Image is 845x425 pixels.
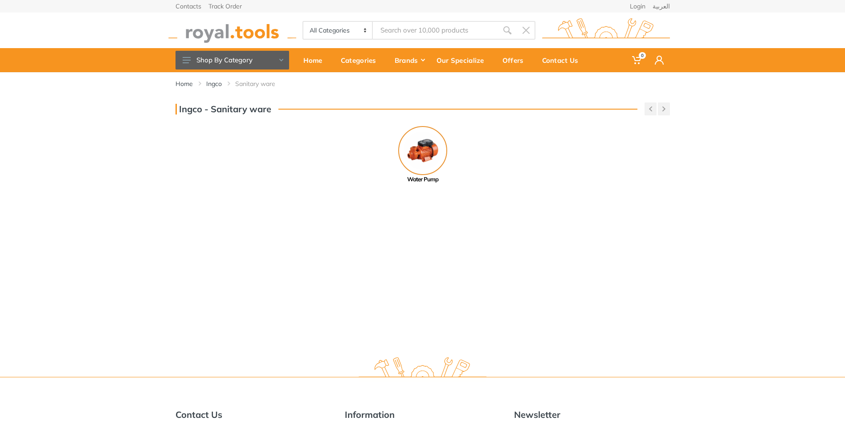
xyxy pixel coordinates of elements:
a: Home [297,48,335,72]
img: royal.tools Logo [359,357,486,382]
select: Category [303,22,373,39]
div: Offers [496,51,536,69]
div: Our Specialize [430,51,496,69]
div: Brands [388,51,430,69]
a: Login [630,3,645,9]
a: Track Order [208,3,242,9]
img: Royal - Water Pump [398,126,447,175]
div: Contact Us [536,51,591,69]
a: 0 [626,48,649,72]
a: Offers [496,48,536,72]
h5: Contact Us [176,409,331,420]
a: Contacts [176,3,201,9]
input: Site search [373,21,498,40]
img: royal.tools Logo [542,18,670,43]
a: Contact Us [536,48,591,72]
a: Home [176,79,193,88]
a: Ingco [206,79,222,88]
h3: Ingco - Sanitary ware [176,104,271,114]
img: royal.tools Logo [168,18,296,43]
a: Our Specialize [430,48,496,72]
span: 0 [639,52,646,59]
a: Sanitary ware [235,79,275,88]
div: Home [297,51,335,69]
nav: breadcrumb [176,79,670,88]
a: العربية [653,3,670,9]
h5: Newsletter [514,409,670,420]
a: Categories [335,48,388,72]
button: Shop By Category [176,51,289,69]
a: Water Pump [381,126,464,184]
div: Categories [335,51,388,69]
h5: Information [345,409,501,420]
div: Water Pump [381,175,464,184]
